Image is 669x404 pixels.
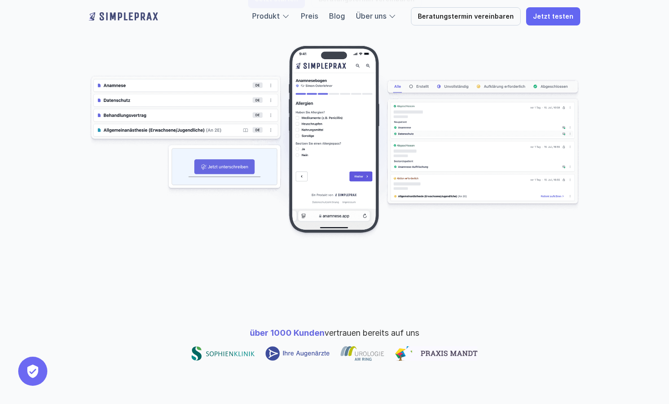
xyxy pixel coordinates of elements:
[418,13,514,20] p: Beratungstermin vereinbaren
[301,11,318,20] a: Preis
[411,7,521,25] a: Beratungstermin vereinbaren
[526,7,580,25] a: Jetzt testen
[533,13,573,20] p: Jetzt testen
[252,11,280,20] a: Produkt
[250,328,324,338] span: über 1000 Kunden
[250,327,419,339] p: vertrauen bereits auf uns
[89,45,580,240] img: Beispielscreenshots aus der Simpleprax Anwendung
[356,11,386,20] a: Über uns
[329,11,345,20] a: Blog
